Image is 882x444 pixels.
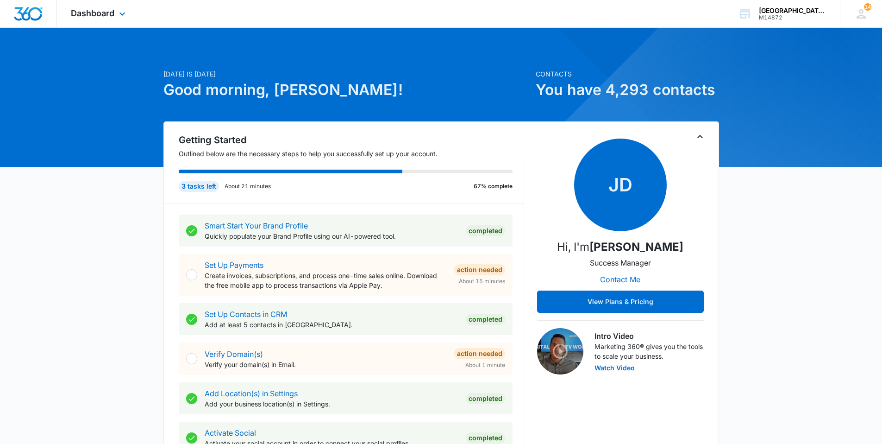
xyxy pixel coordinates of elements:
[466,314,505,325] div: Completed
[759,14,826,21] div: account id
[536,69,719,79] p: Contacts
[179,149,524,159] p: Outlined below are the necessary steps to help you successfully set up your account.
[474,182,513,190] p: 67% complete
[864,3,871,11] div: notifications count
[557,239,683,255] p: Hi, I'm
[205,320,458,330] p: Add at least 5 contacts in [GEOGRAPHIC_DATA].
[589,240,683,254] strong: [PERSON_NAME]
[205,231,458,241] p: Quickly populate your Brand Profile using our AI-powered tool.
[179,181,219,192] div: 3 tasks left
[594,365,635,371] button: Watch Video
[205,260,263,270] a: Set Up Payments
[163,69,530,79] p: [DATE] is [DATE]
[591,268,650,291] button: Contact Me
[466,225,505,236] div: Completed
[179,133,524,147] h2: Getting Started
[459,277,505,285] span: About 15 minutes
[454,348,505,359] div: Action Needed
[225,182,271,190] p: About 21 minutes
[594,330,704,342] h3: Intro Video
[590,257,651,268] p: Success Manager
[205,221,308,230] a: Smart Start Your Brand Profile
[71,8,114,18] span: Dashboard
[205,310,287,319] a: Set Up Contacts in CRM
[466,393,505,404] div: Completed
[205,428,256,438] a: Activate Social
[594,342,704,361] p: Marketing 360® gives you the tools to scale your business.
[454,264,505,275] div: Action Needed
[205,349,263,359] a: Verify Domain(s)
[205,271,447,290] p: Create invoices, subscriptions, and process one-time sales online. Download the free mobile app t...
[465,361,505,369] span: About 1 minute
[574,139,667,231] span: JD
[694,131,706,142] button: Toggle Collapse
[536,79,719,101] h1: You have 4,293 contacts
[205,389,298,398] a: Add Location(s) in Settings
[163,79,530,101] h1: Good morning, [PERSON_NAME]!
[537,291,704,313] button: View Plans & Pricing
[205,399,458,409] p: Add your business location(s) in Settings.
[759,7,826,14] div: account name
[466,432,505,444] div: Completed
[537,328,583,374] img: Intro Video
[205,360,447,369] p: Verify your domain(s) in Email.
[864,3,871,11] span: 14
